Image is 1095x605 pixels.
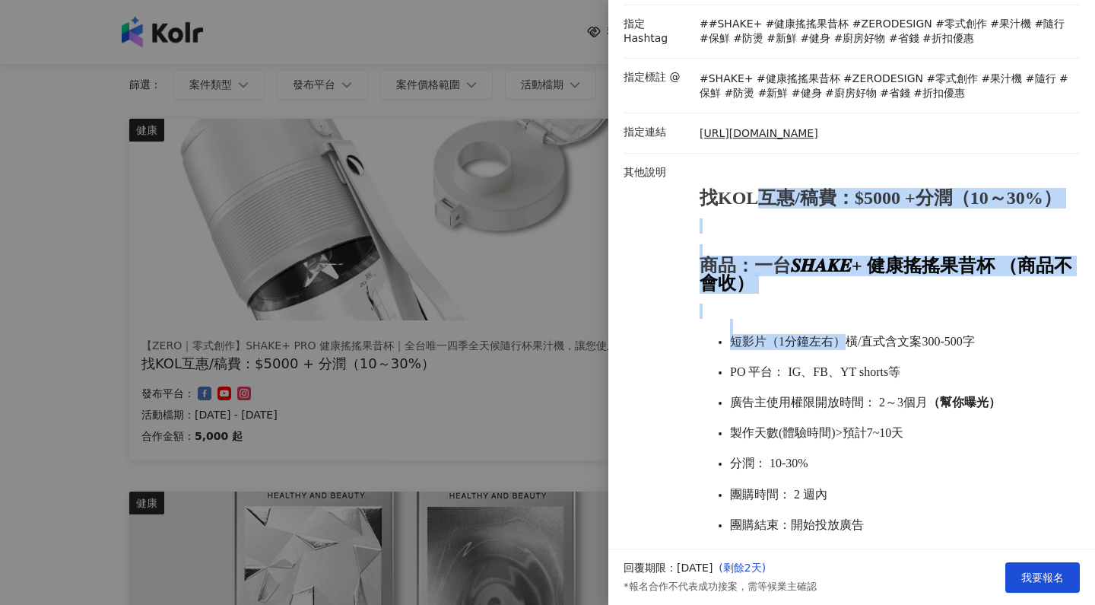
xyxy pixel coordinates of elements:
span: 我要報名 [1021,572,1064,584]
span: 團購結束：開始投放廣告 [730,518,864,531]
span: 短影片（1分鐘左右）橫/直式含文案300-500字 [730,335,975,348]
p: *報名合作不代表成功接案，需等候業主確認 [624,580,817,594]
p: 其他說明 [624,165,692,180]
span: 團購時間： 2 週內 [730,488,827,501]
span: 製作天數(體驗時間)>預計7~10天 [730,426,903,439]
p: 指定標註 @ [624,70,692,85]
p: 指定 Hashtag [624,17,692,46]
strong: 𝑺𝑯𝑨𝑲𝑬+ 健康搖搖果昔杯 （商品不會收） [700,256,1072,293]
strong: 商品：一台 [700,256,791,275]
p: ( 剩餘2天 ) [719,561,816,576]
a: [URL][DOMAIN_NAME] [700,126,818,142]
strong: 找KOL互惠/稿費：$5000 +分潤（10～30%） [700,188,1062,208]
button: 我要報名 [1005,562,1080,593]
p: #SHAKE+ #健康搖搖果昔杯 #ZERODESIGN #零式創作 #果汁機 #隨行 #保鮮 #防燙 #新鮮 #健身 #廚房好物 #省錢 #折扣優惠 [700,72,1072,101]
span: 分潤： 10-30% [730,457,808,470]
span: PO 平台： IG、FB、YT shorts等 [730,365,900,378]
span: 廣告主使用權限開放時間： 2～3個月 [730,396,1001,409]
strong: （幫你曝光） [928,396,1001,409]
p: 回覆期限：[DATE] [624,561,713,576]
p: 指定連結 [624,125,692,140]
p: ##SHAKE+ #健康搖搖果昔杯 #ZERODESIGN #零式創作 #果汁機 #隨行 #保鮮 #防燙 #新鮮 #健身 #廚房好物 #省錢 #折扣優惠 [700,17,1072,46]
